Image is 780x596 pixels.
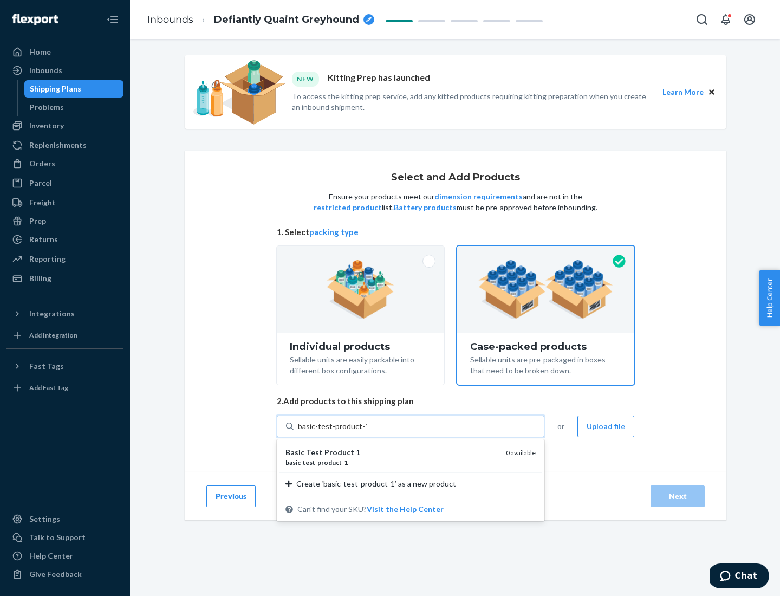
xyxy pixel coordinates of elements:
div: Help Center [29,550,73,561]
button: Open account menu [739,9,760,30]
button: dimension requirements [434,191,523,202]
button: Close Navigation [102,9,123,30]
em: 1 [356,448,360,457]
button: Talk to Support [6,529,123,546]
a: Parcel [6,174,123,192]
a: Settings [6,510,123,528]
div: Reporting [29,254,66,264]
span: 1. Select [277,226,634,238]
div: Billing [29,273,51,284]
button: Give Feedback [6,566,123,583]
div: Case-packed products [470,341,621,352]
p: Ensure your products meet our and are not in the list. must be pre-approved before inbounding. [313,191,599,213]
a: Add Integration [6,327,123,344]
a: Help Center [6,547,123,565]
button: Previous [206,485,256,507]
a: Billing [6,270,123,287]
a: Home [6,43,123,61]
a: Inventory [6,117,123,134]
a: Returns [6,231,123,248]
div: Fast Tags [29,361,64,372]
a: Replenishments [6,137,123,154]
div: Sellable units are pre-packaged in boxes that need to be broken down. [470,352,621,376]
button: Close [706,86,718,98]
h1: Select and Add Products [391,172,520,183]
div: Settings [29,514,60,524]
div: Home [29,47,51,57]
div: Prep [29,216,46,226]
a: Add Fast Tag [6,379,123,397]
div: Add Integration [29,331,77,340]
div: Returns [29,234,58,245]
div: Orders [29,158,55,169]
div: Freight [29,197,56,208]
div: Problems [30,102,64,113]
button: Integrations [6,305,123,322]
img: Flexport logo [12,14,58,25]
div: Integrations [29,308,75,319]
a: Freight [6,194,123,211]
button: Open notifications [715,9,737,30]
input: Basic Test Product 1basic-test-product-10 availableCreate ‘basic-test-product-1’ as a new product... [298,421,367,432]
div: - - - [285,458,497,467]
ol: breadcrumbs [139,4,383,36]
p: Kitting Prep has launched [328,72,430,86]
a: Problems [24,99,124,116]
button: Fast Tags [6,358,123,375]
span: Defiantly Quaint Greyhound [214,13,359,27]
button: packing type [309,226,359,238]
div: Add Fast Tag [29,383,68,392]
button: Help Center [759,270,780,326]
em: 1 [344,458,348,467]
iframe: Opens a widget where you can chat to one of our agents [710,563,769,591]
button: Upload file [577,416,634,437]
a: Reporting [6,250,123,268]
div: Shipping Plans [30,83,81,94]
img: case-pack.59cecea509d18c883b923b81aeac6d0b.png [478,260,613,319]
div: Parcel [29,178,52,189]
button: Learn More [662,86,704,98]
a: Shipping Plans [24,80,124,98]
button: Next [651,485,705,507]
button: Basic Test Product 1basic-test-product-10 availableCreate ‘basic-test-product-1’ as a new product... [367,504,444,515]
div: Replenishments [29,140,87,151]
div: Individual products [290,341,431,352]
a: Inbounds [147,14,193,25]
span: or [557,421,564,432]
img: individual-pack.facf35554cb0f1810c75b2bd6df2d64e.png [327,260,394,319]
div: Inventory [29,120,64,131]
em: test [303,458,315,467]
div: Next [660,491,695,502]
span: 0 available [506,449,536,457]
em: product [317,458,342,467]
a: Inbounds [6,62,123,79]
span: Create ‘basic-test-product-1’ as a new product [296,478,456,489]
em: Basic [285,448,304,457]
div: NEW [292,72,319,86]
button: restricted product [314,202,382,213]
a: Orders [6,155,123,172]
div: Talk to Support [29,532,86,543]
em: basic [285,458,301,467]
span: 2. Add products to this shipping plan [277,396,634,407]
p: To access the kitting prep service, add any kitted products requiring kitting preparation when yo... [292,91,653,113]
em: Product [324,448,354,457]
div: Sellable units are easily packable into different box configurations. [290,352,431,376]
button: Battery products [394,202,457,213]
div: Give Feedback [29,569,82,580]
a: Prep [6,212,123,230]
span: Can't find your SKU? [297,504,444,515]
button: Open Search Box [691,9,713,30]
em: Test [306,448,323,457]
div: Inbounds [29,65,62,76]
